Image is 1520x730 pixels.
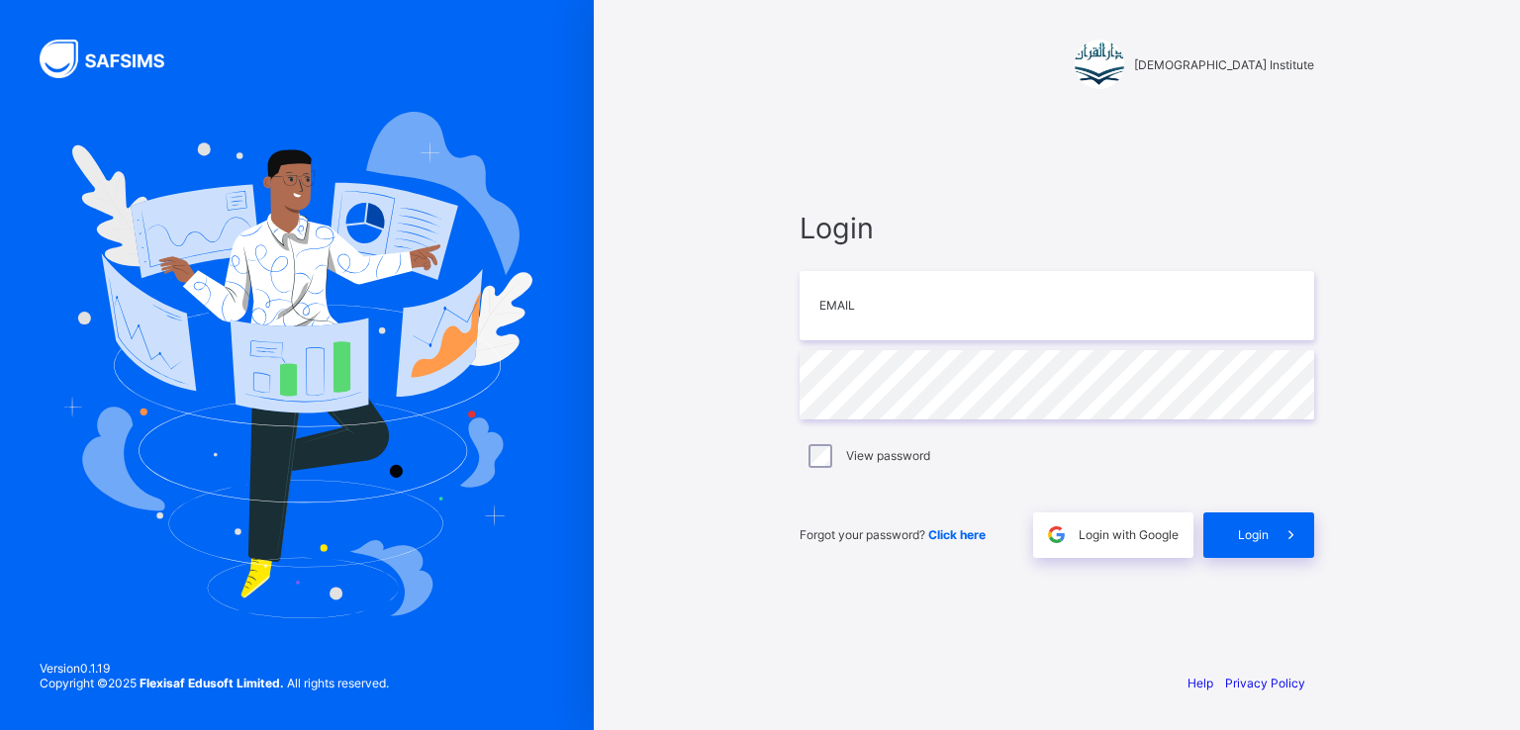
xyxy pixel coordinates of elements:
label: View password [846,448,930,463]
a: Help [1187,676,1213,690]
img: SAFSIMS Logo [40,40,188,78]
a: Privacy Policy [1225,676,1305,690]
span: Login [800,211,1314,245]
span: Copyright © 2025 All rights reserved. [40,676,389,690]
img: Hero Image [61,112,532,618]
span: Login with Google [1079,527,1179,542]
img: google.396cfc9801f0270233282035f929180a.svg [1045,523,1068,546]
span: [DEMOGRAPHIC_DATA] Institute [1134,57,1314,72]
span: Forgot your password? [800,527,986,542]
a: Click here [928,527,986,542]
strong: Flexisaf Edusoft Limited. [140,676,284,690]
span: Version 0.1.19 [40,661,389,676]
span: Login [1238,527,1269,542]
